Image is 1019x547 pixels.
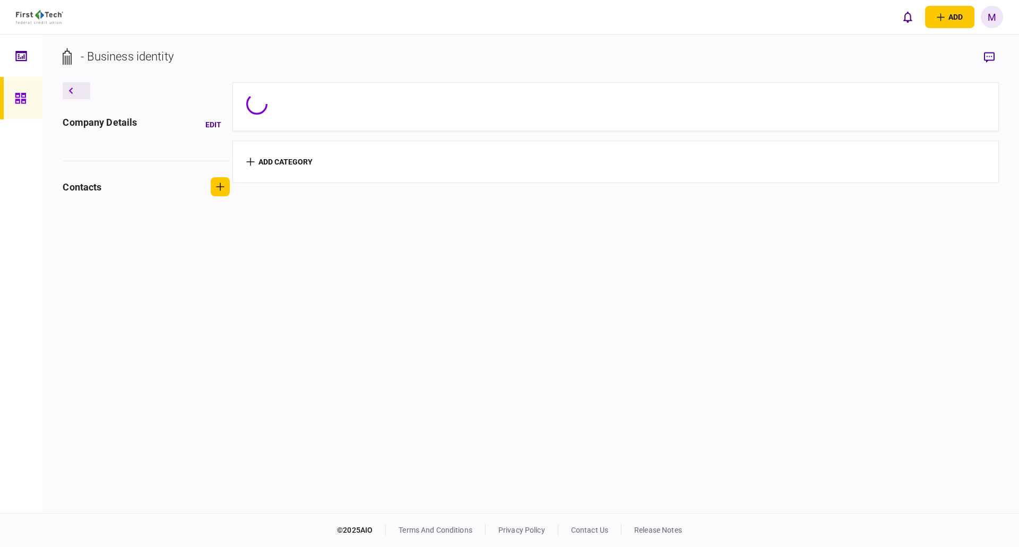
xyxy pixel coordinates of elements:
button: add category [246,158,313,166]
button: open notifications list [896,6,919,28]
a: contact us [571,526,608,534]
button: Edit [197,115,230,134]
div: contacts [63,180,101,194]
div: © 2025 AIO [337,525,386,536]
a: privacy policy [498,526,545,534]
img: client company logo [16,10,63,24]
div: - Business identity [81,48,174,65]
button: open adding identity options [925,6,974,28]
a: terms and conditions [399,526,472,534]
button: M [981,6,1003,28]
a: release notes [634,526,682,534]
div: company details [63,115,137,134]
